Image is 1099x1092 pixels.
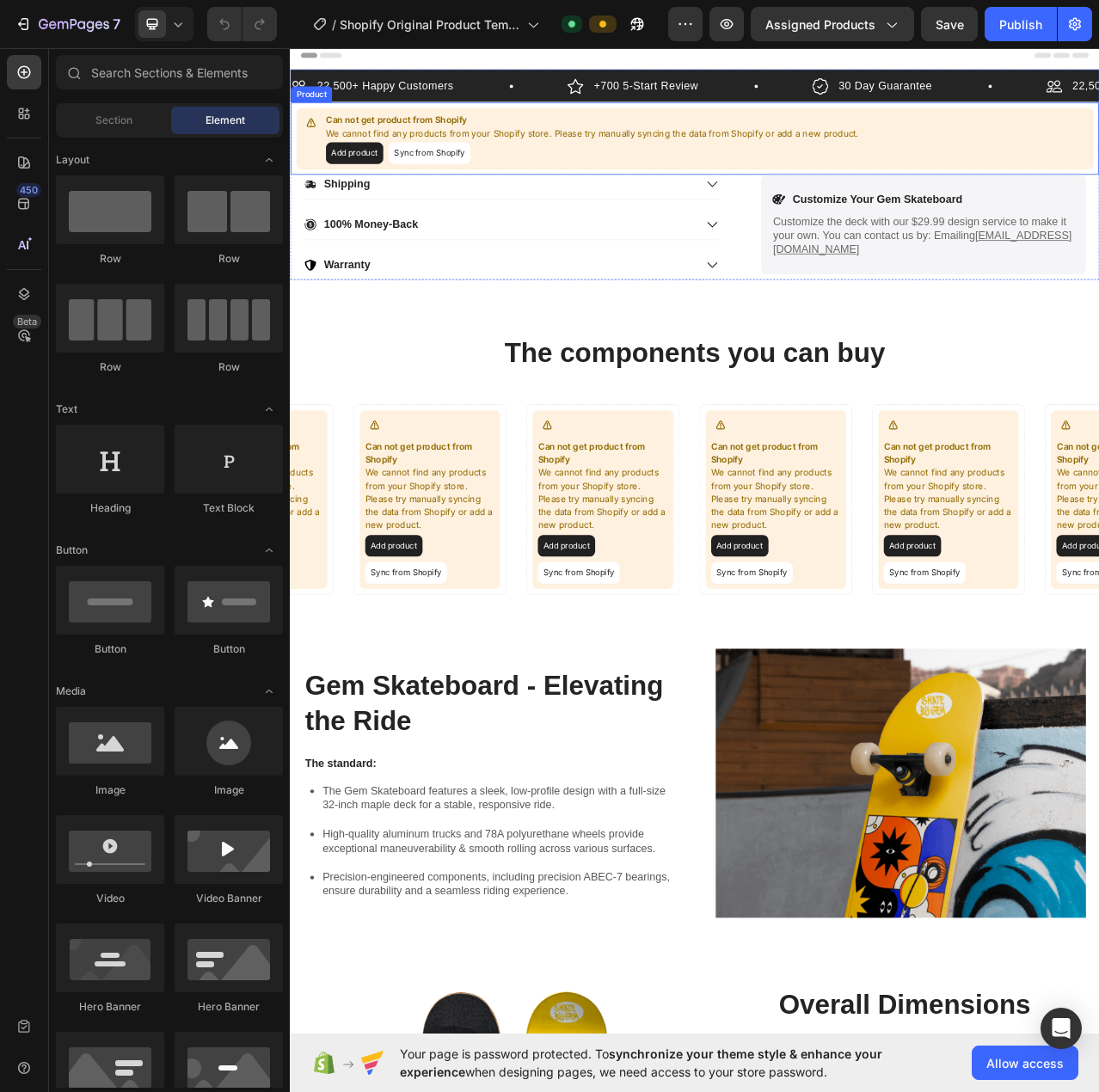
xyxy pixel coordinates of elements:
button: Add product [96,629,169,656]
button: Sync from Shopify [316,663,421,690]
span: Section [95,113,132,128]
span: Button [56,543,88,558]
div: Hero Banner [56,999,164,1015]
p: 100% Money-Back [43,224,163,242]
p: We cannot find any products from your Shopify store. Please try manually syncing the data from Sh... [316,541,482,625]
p: The Gem Skateboard features a sleek, low-profile design with a full-size 32-inch maple deck for a... [41,947,487,983]
button: Add product [537,629,610,656]
p: We cannot find any products from your Shopify store. Please try manually syncing the data from Sh... [96,541,261,625]
div: Publish [999,15,1042,34]
div: Beta [13,315,41,328]
h2: Gem Skateboard - Elevating the Ride [17,796,489,889]
p: Shipping [43,173,101,191]
div: Video Banner [175,891,283,906]
div: Heading [56,500,164,516]
button: Sync from Shopify [978,663,1082,690]
p: Can not get product from Shopify [537,507,702,541]
p: High-quality aluminum trucks and 78A polyurethane wheels provide exceptional maneuverability & sm... [41,1002,487,1038]
span: Assigned Products [765,15,875,34]
div: Button [175,641,283,657]
span: Text [56,402,77,417]
span: Layout [56,152,89,168]
button: Add product [978,629,1051,656]
span: Allow access [986,1054,1064,1072]
button: Sync from Shopify [758,663,862,690]
div: Video [56,891,164,906]
div: Row [56,251,164,267]
button: Allow access [972,1046,1078,1080]
div: Product [4,59,50,75]
div: Image [175,782,283,798]
u: [EMAIL_ADDRESS][DOMAIN_NAME] [616,240,997,273]
button: Sync from Shopify [537,663,641,690]
p: We cannot find any products from your Shopify store. Please try manually syncing the data from Sh... [46,108,725,126]
span: Toggle open [255,678,283,705]
span: Toggle open [255,537,283,564]
div: Image [56,782,164,798]
div: Row [175,251,283,267]
input: Search Sections & Elements [56,55,283,89]
button: Assigned Products [751,7,914,41]
span: Shopify Original Product Template [340,15,520,34]
button: Add product [46,128,119,156]
span: Save [936,17,964,32]
div: 450 [16,183,41,197]
div: Open Intercom Messenger [1041,1008,1082,1049]
div: Text Block [175,500,283,516]
p: The standard: [19,911,488,929]
div: Hero Banner [175,999,283,1015]
div: Button [56,641,164,657]
button: Sync from Shopify [96,663,200,690]
div: Row [175,359,283,375]
p: We cannot find any products from your Shopify store. Please try manually syncing the data from Sh... [758,541,923,625]
span: Your page is password protected. To when designing pages, we need access to your store password. [400,1045,949,1081]
button: 7 [7,7,128,41]
button: Add product [758,629,831,656]
p: We cannot find any products from your Shopify store. Please try manually syncing the data from Sh... [537,541,702,625]
p: 30 Day Guarantee [699,46,819,67]
button: Add product [316,629,390,656]
p: Can not get product from Shopify [46,91,725,108]
span: synchronize your theme style & enhance your experience [400,1046,882,1079]
div: Row [56,359,164,375]
p: Can not get product from Shopify [316,507,482,541]
p: Can not get product from Shopify [96,507,261,541]
iframe: Design area [290,42,1099,1040]
p: +700 5-Start Review [387,46,520,67]
span: Toggle open [255,396,283,423]
span: / [332,15,336,34]
button: Publish [985,7,1057,41]
p: Warranty [43,276,102,294]
span: Toggle open [255,146,283,174]
span: Media [56,684,86,699]
button: Save [921,7,978,41]
div: Undo/Redo [207,7,277,41]
p: 7 [113,14,120,34]
p: Can not get product from Shopify [758,507,923,541]
span: Element [206,113,245,128]
p: Customize Your Gem Skateboard [641,193,857,211]
button: Sync from Shopify [126,128,230,156]
p: Customize the deck with our $29.99 design service to make it your own. You can contact us by: Ema... [616,221,999,274]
